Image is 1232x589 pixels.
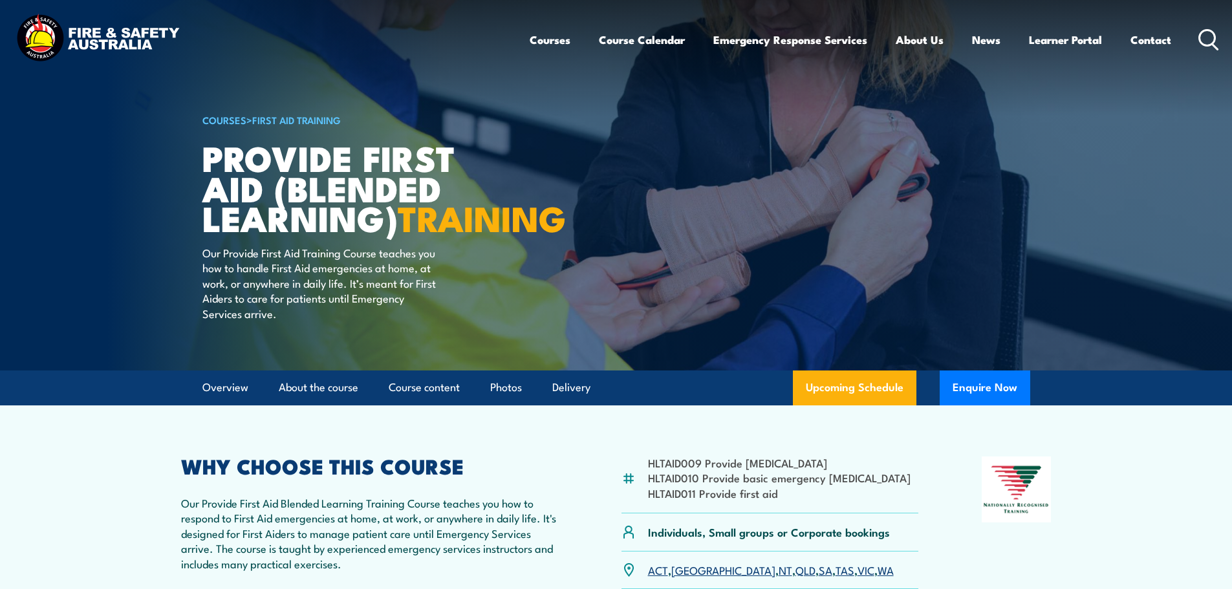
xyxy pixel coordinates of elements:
[982,456,1052,522] img: Nationally Recognised Training logo.
[552,370,590,405] a: Delivery
[648,470,911,485] li: HLTAID010 Provide basic emergency [MEDICAL_DATA]
[858,562,874,577] a: VIC
[795,562,816,577] a: QLD
[599,23,685,57] a: Course Calendar
[648,562,668,577] a: ACT
[530,23,570,57] a: Courses
[202,370,248,405] a: Overview
[202,112,522,127] h6: >
[972,23,1000,57] a: News
[1130,23,1171,57] a: Contact
[819,562,832,577] a: SA
[181,456,559,475] h2: WHY CHOOSE THIS COURSE
[202,142,522,233] h1: Provide First Aid (Blended Learning)
[389,370,460,405] a: Course content
[648,524,890,539] p: Individuals, Small groups or Corporate bookings
[202,245,438,321] p: Our Provide First Aid Training Course teaches you how to handle First Aid emergencies at home, at...
[181,495,559,571] p: Our Provide First Aid Blended Learning Training Course teaches you how to respond to First Aid em...
[896,23,944,57] a: About Us
[836,562,854,577] a: TAS
[648,562,894,577] p: , , , , , , ,
[1029,23,1102,57] a: Learner Portal
[793,370,916,405] a: Upcoming Schedule
[940,370,1030,405] button: Enquire Now
[648,486,911,500] li: HLTAID011 Provide first aid
[671,562,775,577] a: [GEOGRAPHIC_DATA]
[648,455,911,470] li: HLTAID009 Provide [MEDICAL_DATA]
[252,112,341,127] a: First Aid Training
[279,370,358,405] a: About the course
[398,190,566,244] strong: TRAINING
[713,23,867,57] a: Emergency Response Services
[878,562,894,577] a: WA
[779,562,792,577] a: NT
[202,112,246,127] a: COURSES
[490,370,522,405] a: Photos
